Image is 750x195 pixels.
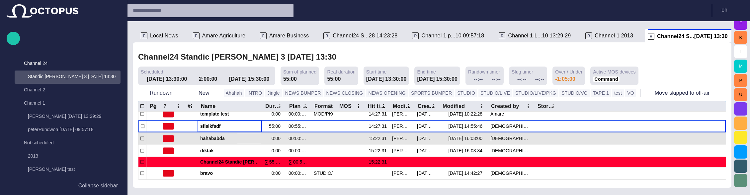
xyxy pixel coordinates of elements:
p: [PERSON_NAME] [DATE] 13:29:29 [28,113,121,120]
button: New [187,87,221,99]
span: End time [417,69,436,75]
div: # [188,103,191,110]
div: Hit time [368,103,386,110]
button: Modified by column menu [404,102,413,111]
div: 55:00 [283,75,297,83]
button: ? column menu [174,102,183,111]
div: 00:00:00:00 [289,111,308,117]
button: VO [625,89,636,97]
div: FAmare Agriculture [190,29,257,42]
div: Modified by [393,103,411,110]
span: Local News [150,32,178,39]
span: Channel24 S...28 14:23:28 [333,32,397,39]
div: 00:00:00:00 [289,148,308,154]
div: Created [418,103,436,110]
div: Vedra [490,148,532,154]
span: Real duration [327,69,355,75]
h2: Channel24 Standic [PERSON_NAME] 3 [DATE] 13:30 [138,52,336,62]
p: Not scheduled [24,139,107,146]
span: Channel 1 L...10 13:29:29 [508,32,571,39]
div: Modified [443,103,465,110]
p: R [585,32,592,39]
div: 2013 [15,150,121,163]
p: Channel 24 [24,60,107,67]
div: [DATE] 13:30:00 [147,75,190,83]
div: -1:05:00 [555,75,575,83]
div: 9/15 16:03:00 [449,135,485,142]
p: R [323,32,330,39]
div: 0:00 [272,148,283,154]
p: Standic [PERSON_NAME] 3 [DATE] 13:30 [28,73,121,80]
p: [PERSON_NAME] test [28,166,121,172]
div: 2:00:00 [199,75,220,83]
button: NEWS CLOSING [324,89,365,97]
div: RChannel 1 L...10 13:29:29 [496,29,583,42]
p: Channel 1 [24,100,107,106]
span: Start time [366,69,387,75]
p: R [412,32,419,39]
span: bravo [200,170,259,176]
button: # column menu [187,102,196,111]
div: 8/19 13:53:43 [417,123,437,129]
div: 0:00 [272,111,283,117]
div: 9/1 14:55:46 [449,123,485,129]
button: Command [593,76,619,82]
div: 9/15 16:03:34 [417,148,437,154]
div: 55:00 [269,123,283,129]
div: RChannel24 S...[DATE] 13:30 [645,29,735,42]
button: P [734,74,747,87]
p: Collapse sidebar [78,182,118,190]
div: 55:00 [327,75,341,83]
div: Grygoriy Yaklyushyn (gyaklyushyn) [392,170,412,176]
button: TAPE 1 [591,89,611,97]
div: 00:00:00:00 [289,170,308,176]
div: [DATE] 15:30:00 [417,75,458,83]
button: MOS column menu [354,102,363,111]
div: 8/18 09:19:32 [417,170,437,176]
span: Channel24 S...[DATE] 13:30 [657,33,728,40]
div: Pg [150,103,157,110]
button: Created column menu [429,102,438,111]
button: Collapse sidebar [7,179,121,192]
div: 8/19 09:15:46 [417,111,437,117]
span: template test [200,111,259,117]
div: hahababda [200,132,259,144]
div: diktak [200,145,259,157]
div: 15:22:31 [367,159,387,165]
p: F [193,32,200,39]
div: ∑ 00:55:00:04 [289,159,308,165]
div: template test [200,108,259,120]
div: 00:55:00:00 [289,123,308,129]
ul: main menu [7,44,121,166]
button: STUDIO/LIVE [478,89,512,97]
div: Plan dur [289,103,308,110]
div: ? [163,103,167,110]
div: sflslkfsdf [200,120,259,132]
button: STUDIO/VO [559,89,590,97]
div: [PERSON_NAME] test [15,163,121,176]
div: Vedra [490,123,532,129]
button: Move skipped to off-air [643,87,712,99]
span: Sum of planned [283,69,316,75]
button: STUDIO/LIVE/PKG [513,89,558,97]
button: M [734,60,747,73]
div: 8/28 14:42:27 [449,170,485,176]
button: INTRO [245,89,264,97]
div: RChannel24 S...28 14:23:28 [321,29,409,42]
button: Plan dur column menu [300,102,310,111]
div: MOS [339,103,352,110]
div: bravo [200,167,259,179]
button: F [734,17,747,30]
div: Duration [265,103,283,110]
div: 00:00:00:00 [289,135,308,142]
span: sflslkfsdf [200,123,259,129]
div: FAmare Business [257,29,321,42]
div: Vedra [490,135,532,142]
span: Slug timer [512,69,533,75]
div: Channel24 Standic walkup 3 09/14 13:30 [200,157,259,167]
button: U [734,88,747,101]
div: 9/15 16:03:00 [417,135,437,142]
div: 15:22:31 [367,135,387,142]
span: diktak [200,148,259,154]
p: F [141,32,147,39]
